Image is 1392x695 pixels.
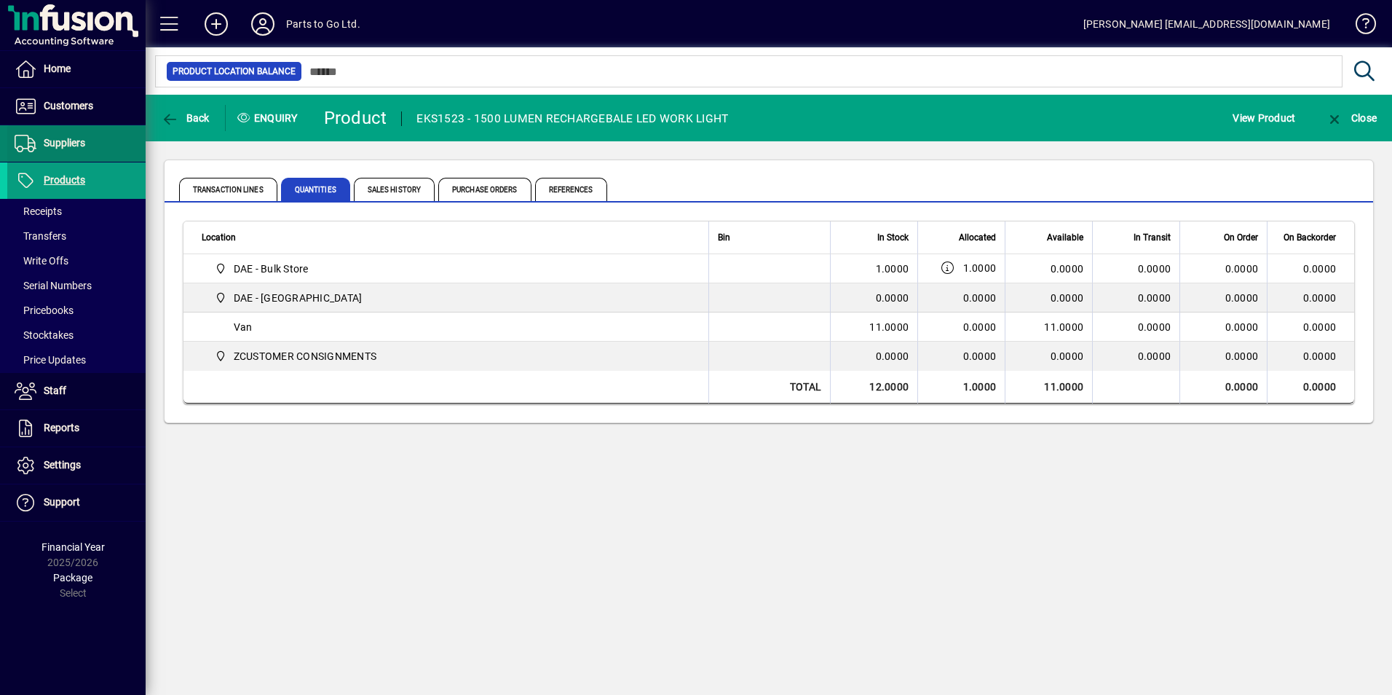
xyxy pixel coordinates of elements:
[1267,313,1354,342] td: 0.0000
[830,342,917,371] td: 0.0000
[44,174,85,186] span: Products
[830,283,917,313] td: 0.0000
[7,347,146,372] a: Price Updates
[1225,262,1259,276] span: 0.0000
[1047,229,1083,246] span: Available
[44,422,79,433] span: Reports
[1138,350,1171,362] span: 0.0000
[1267,371,1354,404] td: 0.0000
[1225,349,1259,364] span: 0.0000
[1138,292,1171,304] span: 0.0000
[1267,254,1354,283] td: 0.0000
[1005,342,1092,371] td: 0.0000
[234,291,363,305] span: DAE - [GEOGRAPHIC_DATA]
[1005,371,1092,404] td: 11.0000
[1005,283,1092,313] td: 0.0000
[324,106,387,130] div: Product
[1267,283,1354,313] td: 0.0000
[963,321,997,333] span: 0.0000
[15,329,74,341] span: Stocktakes
[202,229,236,246] span: Location
[1229,105,1299,131] button: View Product
[44,459,81,471] span: Settings
[1138,321,1171,333] span: 0.0000
[44,385,66,396] span: Staff
[286,12,360,36] div: Parts to Go Ltd.
[1225,291,1259,305] span: 0.0000
[179,178,277,201] span: Transaction Lines
[1224,229,1258,246] span: On Order
[1138,263,1171,275] span: 0.0000
[7,248,146,273] a: Write Offs
[157,105,213,131] button: Back
[7,323,146,347] a: Stocktakes
[7,273,146,298] a: Serial Numbers
[15,230,66,242] span: Transfers
[959,229,996,246] span: Allocated
[1134,229,1171,246] span: In Transit
[7,484,146,521] a: Support
[15,354,86,366] span: Price Updates
[1284,229,1336,246] span: On Backorder
[193,11,240,37] button: Add
[1005,313,1092,342] td: 11.0000
[234,262,309,276] span: DAE - Bulk Store
[877,229,909,246] span: In Stock
[161,112,210,124] span: Back
[226,106,313,130] div: Enquiry
[240,11,286,37] button: Profile
[963,261,997,275] span: 1.0000
[1345,3,1374,50] a: Knowledge Base
[1326,112,1377,124] span: Close
[15,205,62,217] span: Receipts
[44,137,85,149] span: Suppliers
[416,107,728,130] div: EKS1523 - 1500 LUMEN RECHARGEBALE LED WORK LIGHT
[209,260,692,278] span: DAE - Bulk Store
[44,63,71,74] span: Home
[535,178,607,201] span: References
[830,371,917,404] td: 12.0000
[708,371,830,404] td: Total
[1267,342,1354,371] td: 0.0000
[7,373,146,409] a: Staff
[7,88,146,125] a: Customers
[281,178,350,201] span: Quantities
[7,410,146,447] a: Reports
[209,318,692,336] span: Van
[44,100,93,111] span: Customers
[15,280,92,291] span: Serial Numbers
[1310,105,1392,131] app-page-header-button: Close enquiry
[963,292,997,304] span: 0.0000
[1322,105,1380,131] button: Close
[44,496,80,508] span: Support
[7,199,146,224] a: Receipts
[7,298,146,323] a: Pricebooks
[173,64,296,79] span: Product Location Balance
[7,224,146,248] a: Transfers
[209,289,692,307] span: DAE - Great Barrier Island
[41,541,105,553] span: Financial Year
[830,254,917,283] td: 1.0000
[234,349,377,364] span: ZCUSTOMER CONSIGNMENTS
[1083,12,1330,36] div: [PERSON_NAME] [EMAIL_ADDRESS][DOMAIN_NAME]
[146,105,226,131] app-page-header-button: Back
[963,350,997,362] span: 0.0000
[209,347,692,365] span: ZCUSTOMER CONSIGNMENTS
[15,255,68,267] span: Write Offs
[53,572,92,584] span: Package
[7,447,146,484] a: Settings
[234,320,253,334] span: Van
[1179,371,1267,404] td: 0.0000
[718,229,730,246] span: Bin
[1233,106,1295,130] span: View Product
[917,371,1005,404] td: 1.0000
[15,305,74,316] span: Pricebooks
[830,313,917,342] td: 11.0000
[354,178,435,201] span: Sales History
[7,125,146,162] a: Suppliers
[7,51,146,87] a: Home
[1225,320,1259,334] span: 0.0000
[1005,254,1092,283] td: 0.0000
[438,178,531,201] span: Purchase Orders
